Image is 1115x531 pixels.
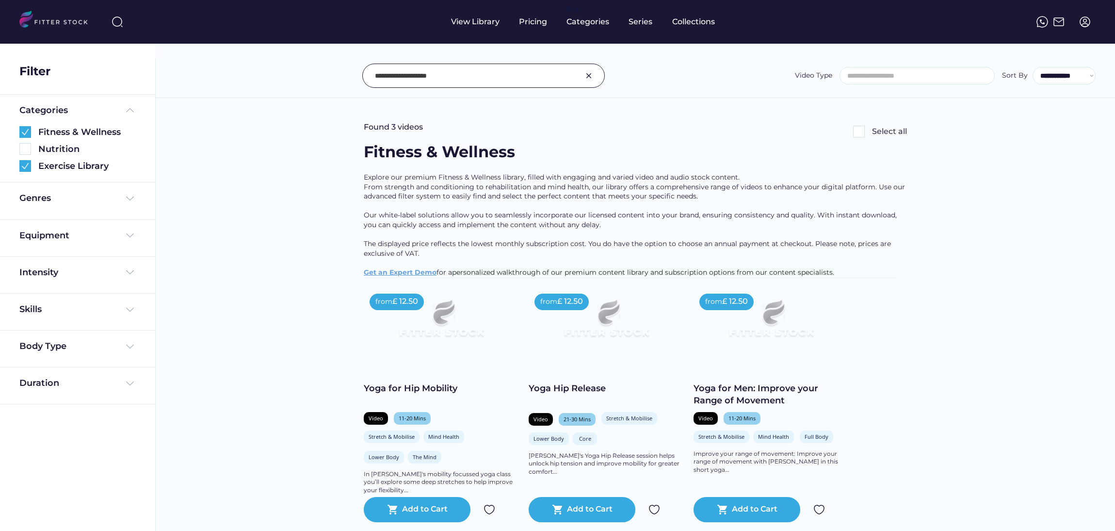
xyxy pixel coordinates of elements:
div: Explore our premium Fitness & Wellness library, filled with engaging and varied video and audio s... [364,173,907,278]
div: Add to Cart [567,504,613,515]
div: Improve your range of movement: Improve your range of movement with [PERSON_NAME] in this short y... [694,450,849,474]
div: Collections [672,17,715,27]
div: Categories [19,104,68,116]
img: Rectangle%205126.svg [853,126,865,137]
img: Group%201000002360.svg [19,126,31,138]
img: Frame%20%284%29.svg [124,341,136,352]
div: Stretch & Mobilise [369,433,415,440]
button: shopping_cart [717,504,728,515]
div: Genres [19,192,51,204]
div: Fitness & Wellness [364,141,515,163]
div: Video Type [795,71,832,81]
div: 11-20 Mins [399,415,426,422]
span: The displayed price reflects the lowest monthly subscription cost. You do have the option to choo... [364,239,893,258]
span: personalized walkthrough of our premium content library and subscription options from our content... [452,268,834,277]
img: search-normal%203.svg [112,16,123,28]
div: Found 3 videos [364,122,423,133]
img: Rectangle%205126.svg [19,143,31,155]
div: from [540,297,557,307]
div: Exercise Library [38,160,136,172]
img: Frame%2079%20%281%29.svg [379,288,503,358]
button: shopping_cart [387,504,399,515]
img: Group%201000002360.svg [19,160,31,172]
div: fvck [566,5,579,15]
div: View Library [451,17,500,27]
div: Intensity [19,266,58,279]
div: Mind Health [758,433,789,440]
iframe: chat widget [1074,492,1105,521]
div: £ 12.50 [557,296,583,307]
div: Sort By [1002,71,1028,81]
div: In [PERSON_NAME]'s mobility focussed yoga class you’ll explore some deep stretches to help improv... [364,470,519,495]
div: Series [629,17,653,27]
div: Filter [19,63,50,80]
img: Group%201000002324.svg [484,504,495,515]
div: Nutrition [38,143,136,155]
img: Group%201000002326.svg [583,70,595,82]
div: Yoga for Men: Improve your Range of Movement [694,382,849,407]
img: Frame%2079%20%281%29.svg [709,288,833,358]
div: £ 12.50 [392,296,418,307]
div: £ 12.50 [722,296,748,307]
a: Get an Expert Demo [364,268,436,277]
img: Group%201000002324.svg [813,504,825,515]
div: Mind Health [428,433,459,440]
img: profile-circle.svg [1079,16,1091,28]
div: Fitness & Wellness [38,126,136,138]
div: Yoga Hip Release [529,382,684,395]
div: Video [369,415,383,422]
div: Yoga for Hip Mobility [364,382,519,395]
div: Video [533,415,548,423]
div: The Mind [413,453,436,461]
div: [PERSON_NAME]'s Yoga Hip Release session helps unlock hip tension and improve mobility for greate... [529,452,684,476]
button: shopping_cart [552,504,564,515]
div: Video [698,415,713,422]
div: from [705,297,722,307]
img: Frame%20%284%29.svg [124,266,136,278]
div: Add to Cart [402,504,448,515]
div: Body Type [19,340,66,352]
div: Pricing [519,17,547,27]
img: meteor-icons_whatsapp%20%281%29.svg [1036,16,1048,28]
div: 11-20 Mins [728,415,756,422]
img: Frame%2051.svg [1053,16,1065,28]
div: Full Body [805,433,828,440]
div: Equipment [19,230,69,242]
div: Select all [872,126,907,137]
div: Lower Body [369,453,399,461]
div: Categories [566,17,609,27]
img: Frame%2079%20%281%29.svg [544,288,668,358]
img: LOGO.svg [19,11,96,31]
div: from [375,297,392,307]
div: Core [578,435,592,442]
div: Lower Body [533,435,564,442]
img: Frame%20%284%29.svg [124,230,136,241]
iframe: chat widget [1059,448,1108,493]
img: Frame%20%285%29.svg [124,104,136,116]
div: 21-30 Mins [564,415,591,423]
div: Skills [19,303,44,315]
img: Group%201000002324.svg [648,504,660,515]
img: Frame%20%284%29.svg [124,378,136,389]
div: Duration [19,377,59,389]
div: Stretch & Mobilise [698,433,744,440]
div: Add to Cart [732,504,777,515]
img: Frame%20%284%29.svg [124,304,136,315]
img: Frame%20%284%29.svg [124,193,136,204]
div: Stretch & Mobilise [606,415,652,422]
